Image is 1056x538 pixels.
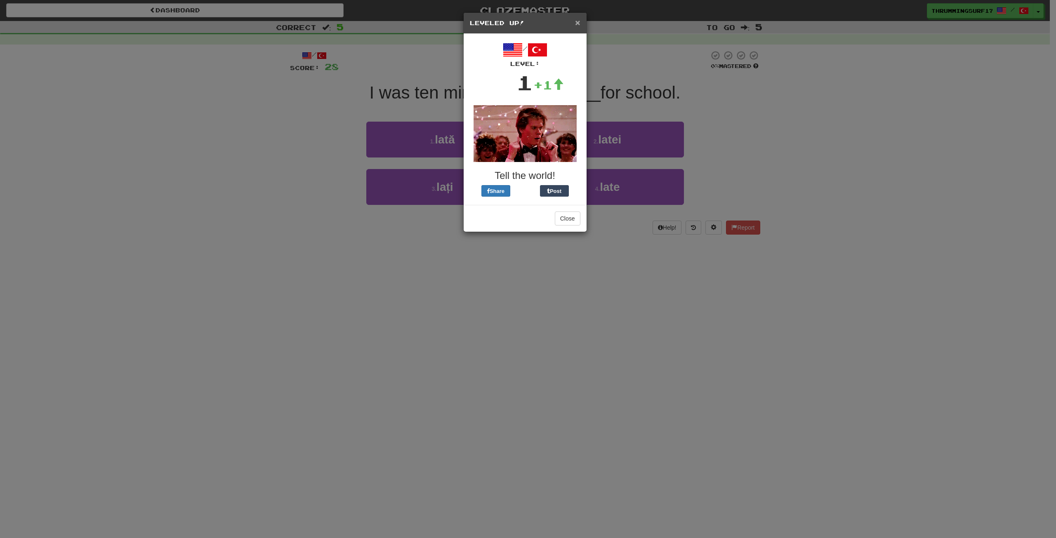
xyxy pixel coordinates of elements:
[533,77,564,93] div: +1
[575,18,580,27] span: ×
[470,170,580,181] h3: Tell the world!
[555,211,580,226] button: Close
[470,40,580,68] div: /
[481,185,510,197] button: Share
[474,105,577,162] img: kevin-bacon-45c228efc3db0f333faed3a78f19b6d7c867765aaadacaa7c55ae667c030a76f.gif
[510,185,540,197] iframe: X Post Button
[540,185,569,197] button: Post
[470,19,580,27] h5: Leveled Up!
[470,60,580,68] div: Level:
[516,68,533,97] div: 1
[575,18,580,27] button: Close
